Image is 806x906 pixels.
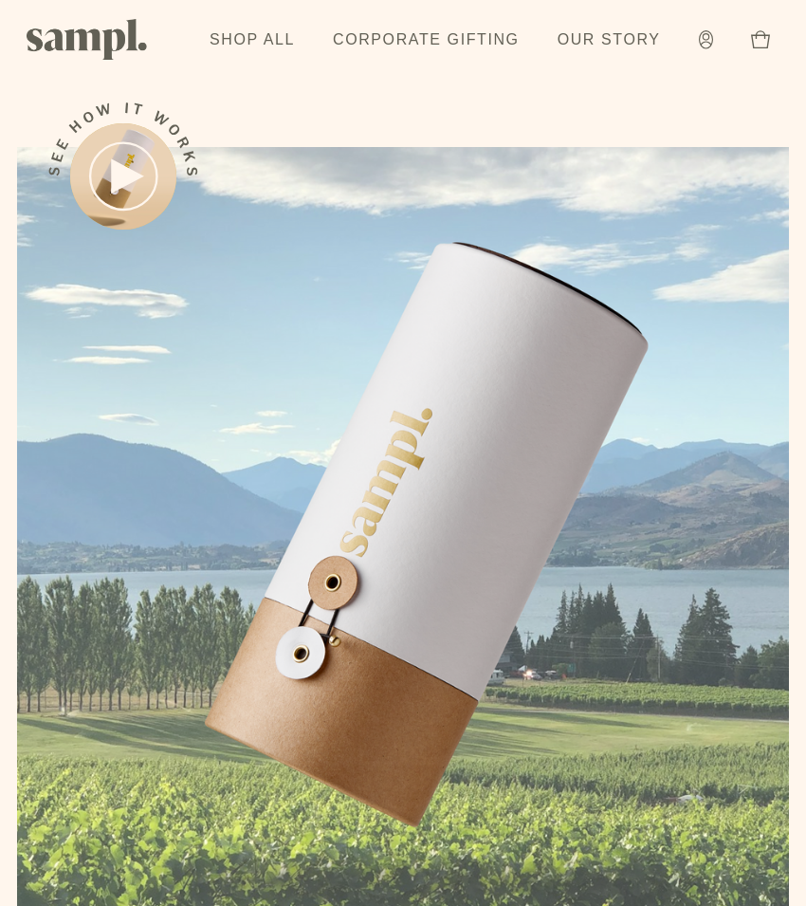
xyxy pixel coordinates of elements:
a: Our Story [548,19,670,61]
a: Shop All [200,19,304,61]
button: See how it works [70,123,176,230]
a: Corporate Gifting [323,19,529,61]
img: Sampl logo [27,19,148,60]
